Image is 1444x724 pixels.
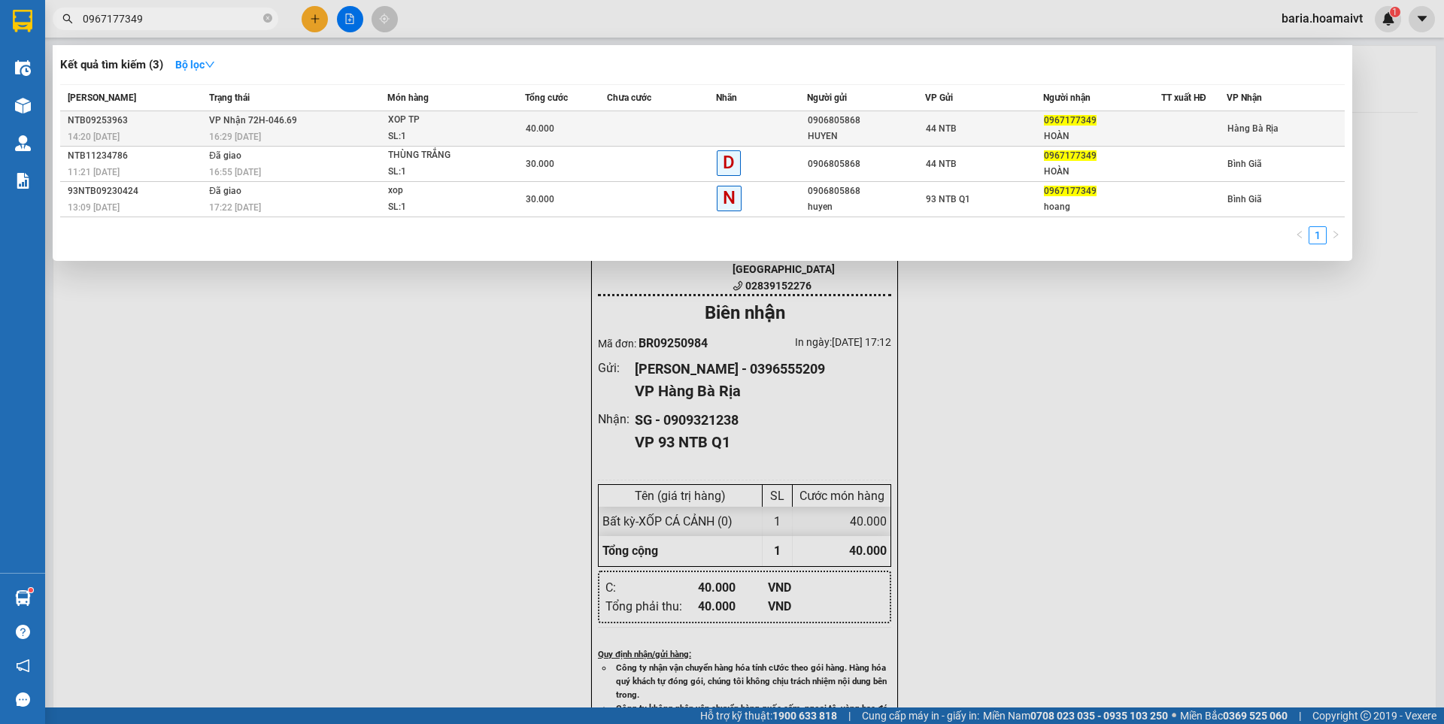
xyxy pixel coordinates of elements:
span: 16:29 [DATE] [209,132,261,142]
li: Next Page [1327,226,1345,244]
div: 40.000 [126,97,235,118]
span: Người gửi [807,92,847,103]
span: D [717,150,741,175]
div: SL: 1 [388,164,501,180]
div: phuong [13,49,118,67]
span: Hàng Bà Rịa [1227,123,1279,134]
div: 0906805868 [808,183,924,199]
span: Bình Giã [1227,194,1262,204]
div: HOÀN [1044,164,1160,180]
div: THÙNG TRẮNG [388,147,501,164]
span: search [62,14,73,24]
div: hoang [1044,199,1160,215]
div: SL: 1 [388,129,501,145]
button: Bộ lọcdown [163,53,227,77]
div: NTB11234786 [68,148,205,164]
span: Đã giao [209,150,241,161]
span: close-circle [263,14,272,23]
span: VP Gửi [925,92,953,103]
div: HUYEN [808,129,924,144]
span: [PERSON_NAME] [68,92,136,103]
span: message [16,692,30,707]
img: warehouse-icon [15,98,31,114]
span: C : [126,101,138,117]
button: left [1291,226,1309,244]
div: NTB09253963 [68,113,205,129]
div: 93NTB09230424 [68,183,205,199]
span: 16:55 [DATE] [209,167,261,177]
span: Đã giao [209,186,241,196]
div: Hàng Bà Rịa [13,13,118,49]
span: 40.000 [526,123,554,134]
sup: 1 [29,588,33,592]
span: 0967177349 [1044,186,1097,196]
span: 30.000 [526,159,554,169]
span: 14:20 [DATE] [68,132,120,142]
span: Gửi: [13,14,36,30]
img: warehouse-icon [15,135,31,151]
span: 11:21 [DATE] [68,167,120,177]
div: SL: 1 [388,199,501,216]
div: HOÀN [1044,129,1160,144]
div: 93 NTB Q1 [129,13,234,49]
img: warehouse-icon [15,60,31,76]
img: logo-vxr [13,10,32,32]
span: down [205,59,215,70]
div: 0906805868 [808,113,924,129]
span: 0967177349 [1044,115,1097,126]
span: question-circle [16,625,30,639]
span: left [1295,230,1304,239]
img: warehouse-icon [15,590,31,606]
li: 1 [1309,226,1327,244]
span: Bình Giã [1227,159,1262,169]
span: 44 NTB [926,123,957,134]
div: xop [388,183,501,199]
span: right [1331,230,1340,239]
span: Món hàng [387,92,429,103]
input: Tìm tên, số ĐT hoặc mã đơn [83,11,260,27]
div: 0909321238 [129,67,234,88]
span: Nhãn [716,92,737,103]
div: 0396555209 [13,67,118,88]
span: Nhận: [129,14,164,30]
span: 0967177349 [1044,150,1097,161]
span: 30.000 [526,194,554,204]
span: 93 NTB Q1 [926,194,970,204]
span: Người nhận [1043,92,1091,103]
span: 13:09 [DATE] [68,202,120,213]
button: right [1327,226,1345,244]
span: VP Nhận [1227,92,1262,103]
div: huyen [808,199,924,215]
span: 17:22 [DATE] [209,202,261,213]
span: notification [16,659,30,673]
div: 0906805868 [808,156,924,172]
span: Tổng cước [525,92,568,103]
span: 44 NTB [926,159,957,169]
span: close-circle [263,12,272,26]
img: solution-icon [15,173,31,189]
span: Chưa cước [607,92,651,103]
a: 1 [1309,227,1326,244]
span: Trạng thái [209,92,250,103]
span: N [717,186,742,211]
h3: Kết quả tìm kiếm ( 3 ) [60,57,163,73]
span: VP Nhận 72H-046.69 [209,115,297,126]
li: Previous Page [1291,226,1309,244]
div: XOP TP [388,112,501,129]
strong: Bộ lọc [175,59,215,71]
div: SG [129,49,234,67]
span: TT xuất HĐ [1161,92,1206,103]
